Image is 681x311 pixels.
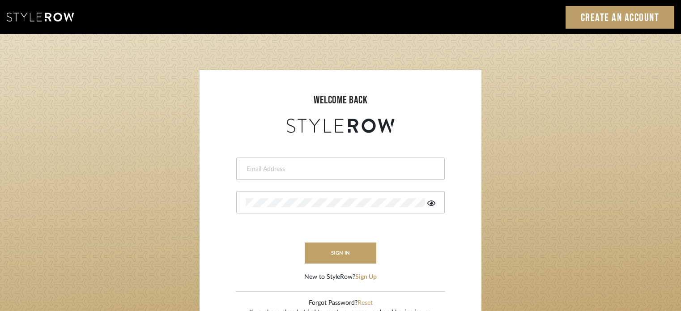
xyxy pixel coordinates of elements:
input: Email Address [246,165,433,174]
a: Create an Account [566,6,675,29]
div: New to StyleRow? [304,273,377,282]
button: Sign Up [355,273,377,282]
button: Reset [358,298,373,308]
div: Forgot Password? [249,298,432,308]
button: sign in [305,243,376,264]
div: welcome back [209,92,472,108]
